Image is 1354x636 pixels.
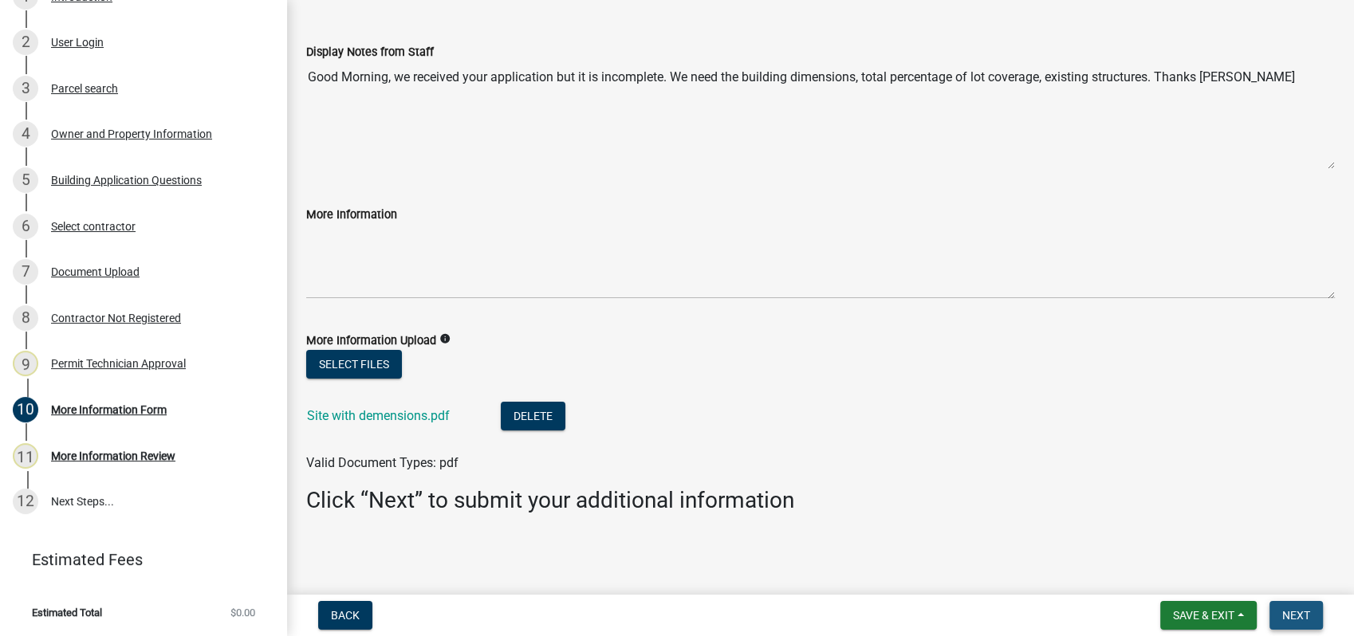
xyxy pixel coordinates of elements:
[306,455,459,470] span: Valid Document Types: pdf
[13,29,38,55] div: 2
[51,358,186,369] div: Permit Technician Approval
[501,402,565,430] button: Delete
[306,350,402,379] button: Select files
[51,221,136,232] div: Select contractor
[13,259,38,285] div: 7
[13,544,262,575] a: Estimated Fees
[51,175,202,186] div: Building Application Questions
[51,266,140,277] div: Document Upload
[1173,609,1234,622] span: Save & Exit
[1282,609,1310,622] span: Next
[51,312,181,324] div: Contractor Not Registered
[439,333,451,344] i: info
[13,397,38,422] div: 10
[51,83,118,94] div: Parcel search
[306,487,1335,514] h3: Click “Next” to submit your additional information
[307,408,450,423] a: Site with demensions.pdf
[1269,601,1323,630] button: Next
[13,76,38,101] div: 3
[32,607,102,618] span: Estimated Total
[1160,601,1257,630] button: Save & Exit
[306,210,397,221] label: More Information
[51,37,104,48] div: User Login
[13,351,38,376] div: 9
[51,128,212,139] div: Owner and Property Information
[331,609,360,622] span: Back
[51,404,167,415] div: More Information Form
[13,489,38,514] div: 12
[306,336,436,347] label: More Information Upload
[13,167,38,193] div: 5
[13,305,38,331] div: 8
[13,443,38,469] div: 11
[51,450,175,461] div: More Information Review
[318,601,372,630] button: Back
[13,121,38,147] div: 4
[230,607,255,618] span: $0.00
[306,61,1335,170] textarea: Good Morning, we received your application but it is incomplete. We need the building dimensions,...
[306,47,434,58] label: Display Notes from Staff
[13,214,38,239] div: 6
[501,410,565,425] wm-modal-confirm: Delete Document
